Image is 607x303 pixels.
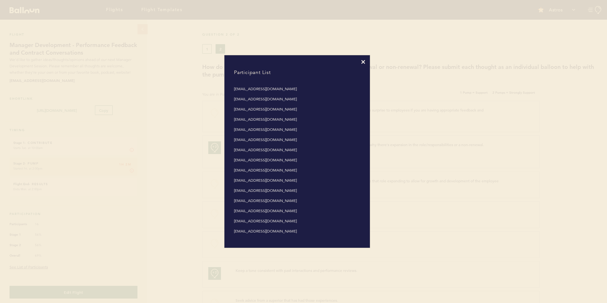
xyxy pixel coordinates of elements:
[229,64,365,81] h4: Participant List
[234,86,360,92] li: [EMAIL_ADDRESS][DOMAIN_NAME]
[234,126,360,133] li: [EMAIL_ADDRESS][DOMAIN_NAME]
[234,218,360,224] li: [EMAIL_ADDRESS][DOMAIN_NAME]
[234,147,360,153] li: [EMAIL_ADDRESS][DOMAIN_NAME]
[234,208,360,214] li: [EMAIL_ADDRESS][DOMAIN_NAME]
[234,116,360,123] li: [EMAIL_ADDRESS][DOMAIN_NAME]
[234,157,360,163] li: [EMAIL_ADDRESS][DOMAIN_NAME]
[234,187,360,194] li: [EMAIL_ADDRESS][DOMAIN_NAME]
[234,198,360,204] li: [EMAIL_ADDRESS][DOMAIN_NAME]
[234,96,360,102] li: [EMAIL_ADDRESS][DOMAIN_NAME]
[234,137,360,143] li: [EMAIL_ADDRESS][DOMAIN_NAME]
[234,167,360,173] li: [EMAIL_ADDRESS][DOMAIN_NAME]
[234,106,360,112] li: [EMAIL_ADDRESS][DOMAIN_NAME]
[234,177,360,184] li: [EMAIL_ADDRESS][DOMAIN_NAME]
[234,228,360,234] li: [EMAIL_ADDRESS][DOMAIN_NAME]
